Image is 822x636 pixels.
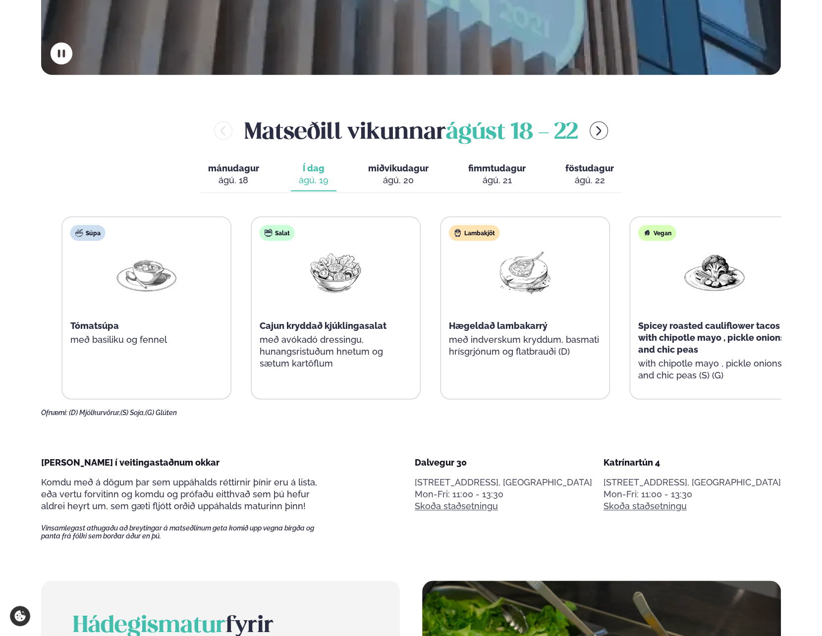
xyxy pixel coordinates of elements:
img: salad.svg [265,229,273,237]
span: (S) Soja, [120,409,145,417]
p: með avókadó dressingu, hunangsristuðum hnetum og sætum kartöflum [260,334,412,370]
img: Vegan.svg [643,229,651,237]
img: Soup.png [115,249,178,295]
span: ágúst 18 - 22 [446,122,578,144]
p: with chipotle mayo , pickle onions and chic peas (S) (G) [638,358,791,381]
span: (G) Glúten [145,409,177,417]
img: Lamb-Meat.png [493,249,557,295]
span: föstudagur [565,163,614,173]
span: Tómatsúpa [70,320,119,331]
span: miðvikudagur [368,163,429,173]
span: mánudagur [208,163,259,173]
button: menu-btn-left [214,121,232,140]
img: Salad.png [304,249,368,295]
button: fimmtudagur ágú. 21 [460,159,534,191]
span: Ofnæmi: [41,409,67,417]
button: menu-btn-right [590,121,608,140]
a: Skoða staðsetningu [415,500,498,512]
div: Súpa [70,225,106,241]
span: Í dag [299,162,329,174]
div: Mon-Fri: 11:00 - 13:30 [415,488,592,500]
div: Mon-Fri: 11:00 - 13:30 [603,488,781,500]
div: Katrínartún 4 [603,457,781,469]
div: ágú. 21 [468,174,526,186]
p: [STREET_ADDRESS], [GEOGRAPHIC_DATA] [603,477,781,488]
h2: Matseðill vikunnar [244,114,578,147]
span: Vinsamlegast athugaðu að breytingar á matseðlinum geta komið upp vegna birgða og panta frá fólki ... [41,524,331,540]
a: Skoða staðsetningu [603,500,687,512]
a: Cookie settings [10,606,30,626]
img: Lamb.svg [454,229,462,237]
div: Salat [260,225,295,241]
img: Vegan.png [683,249,746,295]
span: fimmtudagur [468,163,526,173]
button: föstudagur ágú. 22 [557,159,622,191]
div: Dalvegur 30 [415,457,592,469]
div: ágú. 18 [208,174,259,186]
button: miðvikudagur ágú. 20 [360,159,437,191]
span: (D) Mjólkurvörur, [69,409,120,417]
span: [PERSON_NAME] í veitingastaðnum okkar [41,457,219,468]
p: með basiliku og fennel [70,334,223,346]
p: [STREET_ADDRESS], [GEOGRAPHIC_DATA] [415,477,592,488]
span: Hægeldað lambakarrý [449,320,548,331]
p: með indverskum kryddum, basmati hrísgrjónum og flatbrauði (D) [449,334,602,358]
div: ágú. 22 [565,174,614,186]
button: mánudagur ágú. 18 [200,159,267,191]
div: Lambakjöt [449,225,500,241]
button: Í dag ágú. 19 [291,159,336,191]
div: ágú. 20 [368,174,429,186]
img: soup.svg [75,229,83,237]
div: ágú. 19 [299,174,329,186]
div: Vegan [638,225,676,241]
span: Spicey roasted cauliflower tacos with chipotle mayo , pickle onions and chic peas [638,320,785,355]
span: Cajun kryddað kjúklingasalat [260,320,386,331]
span: Komdu með á dögum þar sem uppáhalds réttirnir þínir eru á lista, eða vertu forvitinn og komdu og ... [41,477,317,511]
